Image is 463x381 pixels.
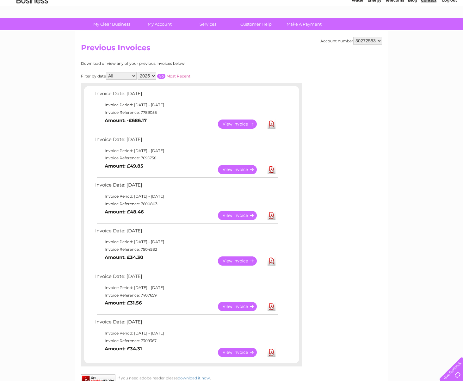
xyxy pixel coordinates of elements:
[134,18,186,30] a: My Account
[94,246,279,253] td: Invoice Reference: 7504582
[218,120,264,129] a: View
[178,376,210,380] a: download it now
[81,72,247,80] div: Filter by date
[94,89,279,101] td: Invoice Date: [DATE]
[94,154,279,162] td: Invoice Reference: 7695758
[94,181,279,193] td: Invoice Date: [DATE]
[268,165,275,174] a: Download
[268,302,275,311] a: Download
[105,300,142,306] b: Amount: £31.56
[94,227,279,238] td: Invoice Date: [DATE]
[268,256,275,266] a: Download
[94,135,279,147] td: Invoice Date: [DATE]
[218,256,264,266] a: View
[81,61,247,66] div: Download or view any of your previous invoices below.
[86,18,138,30] a: My Clear Business
[81,374,302,380] div: If you need adobe reader please .
[94,238,279,246] td: Invoice Period: [DATE] - [DATE]
[442,27,457,32] a: Log out
[94,193,279,200] td: Invoice Period: [DATE] - [DATE]
[105,346,142,352] b: Amount: £34.31
[94,337,279,345] td: Invoice Reference: 7309367
[408,27,417,32] a: Blog
[218,348,264,357] a: View
[94,147,279,155] td: Invoice Period: [DATE] - [DATE]
[83,3,381,31] div: Clear Business is a trading name of Verastar Limited (registered in [GEOGRAPHIC_DATA] No. 3667643...
[105,118,147,123] b: Amount: -£686.17
[218,165,264,174] a: View
[94,284,279,292] td: Invoice Period: [DATE] - [DATE]
[94,318,279,329] td: Invoice Date: [DATE]
[166,74,190,78] a: Most Recent
[218,302,264,311] a: View
[421,27,436,32] a: Contact
[105,163,143,169] b: Amount: £49.85
[94,272,279,284] td: Invoice Date: [DATE]
[105,255,143,260] b: Amount: £34.30
[218,211,264,220] a: View
[94,292,279,299] td: Invoice Reference: 7407659
[94,329,279,337] td: Invoice Period: [DATE] - [DATE]
[94,200,279,208] td: Invoice Reference: 7600803
[94,101,279,109] td: Invoice Period: [DATE] - [DATE]
[94,109,279,116] td: Invoice Reference: 7789055
[268,120,275,129] a: Download
[352,27,364,32] a: Water
[81,43,382,55] h2: Previous Invoices
[230,18,282,30] a: Customer Help
[268,348,275,357] a: Download
[320,37,382,45] div: Account number
[268,211,275,220] a: Download
[182,18,234,30] a: Services
[278,18,330,30] a: Make A Payment
[385,27,404,32] a: Telecoms
[16,16,48,36] img: logo.png
[367,27,381,32] a: Energy
[344,3,387,11] a: 0333 014 3131
[105,209,144,215] b: Amount: £48.46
